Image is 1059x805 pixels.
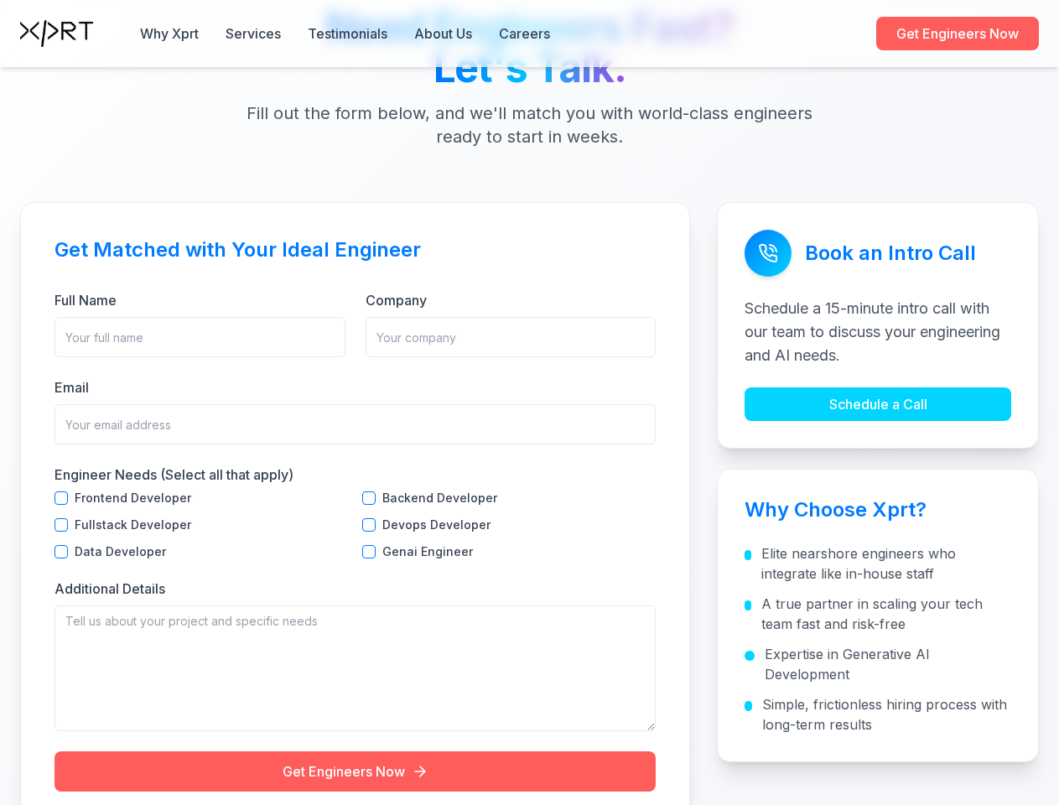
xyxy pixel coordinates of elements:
[745,387,1011,421] a: Schedule a Call
[745,297,1011,367] p: Schedule a 15-minute intro call with our team to discuss your engineering and AI needs.
[382,519,491,531] label: Devops Developer
[745,496,1011,523] h3: Why Choose Xprt?
[55,466,293,483] label: Engineer Needs (Select all that apply)
[55,751,656,792] button: Get Engineers Now
[236,101,823,148] p: Fill out the form below, and we'll match you with world-class engineers ready to start in weeks.
[762,694,1011,735] span: Simple, frictionless hiring process with long-term results
[140,23,199,44] button: Why Xprt
[20,20,93,47] img: Xprt Logo
[382,492,497,504] label: Backend Developer
[765,644,1011,684] span: Expertise in Generative AI Development
[761,594,1011,634] span: A true partner in scaling your tech team fast and risk-free
[805,240,976,267] h3: Book an Intro Call
[75,519,191,531] label: Fullstack Developer
[366,317,657,357] input: Your company
[414,23,472,44] a: About Us
[366,292,427,309] label: Company
[55,236,656,263] h3: Get Matched with Your Ideal Engineer
[433,43,626,92] span: Let's Talk.
[55,317,345,357] input: Your full name
[55,292,117,309] label: Full Name
[55,580,165,597] label: Additional Details
[55,379,89,396] label: Email
[382,546,473,558] label: Genai Engineer
[876,17,1039,50] a: Get Engineers Now
[75,546,166,558] label: Data Developer
[75,492,191,504] label: Frontend Developer
[308,23,387,44] button: Testimonials
[226,23,281,44] button: Services
[761,543,1011,584] span: Elite nearshore engineers who integrate like in-house staff
[55,404,656,444] input: Your email address
[499,23,550,44] a: Careers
